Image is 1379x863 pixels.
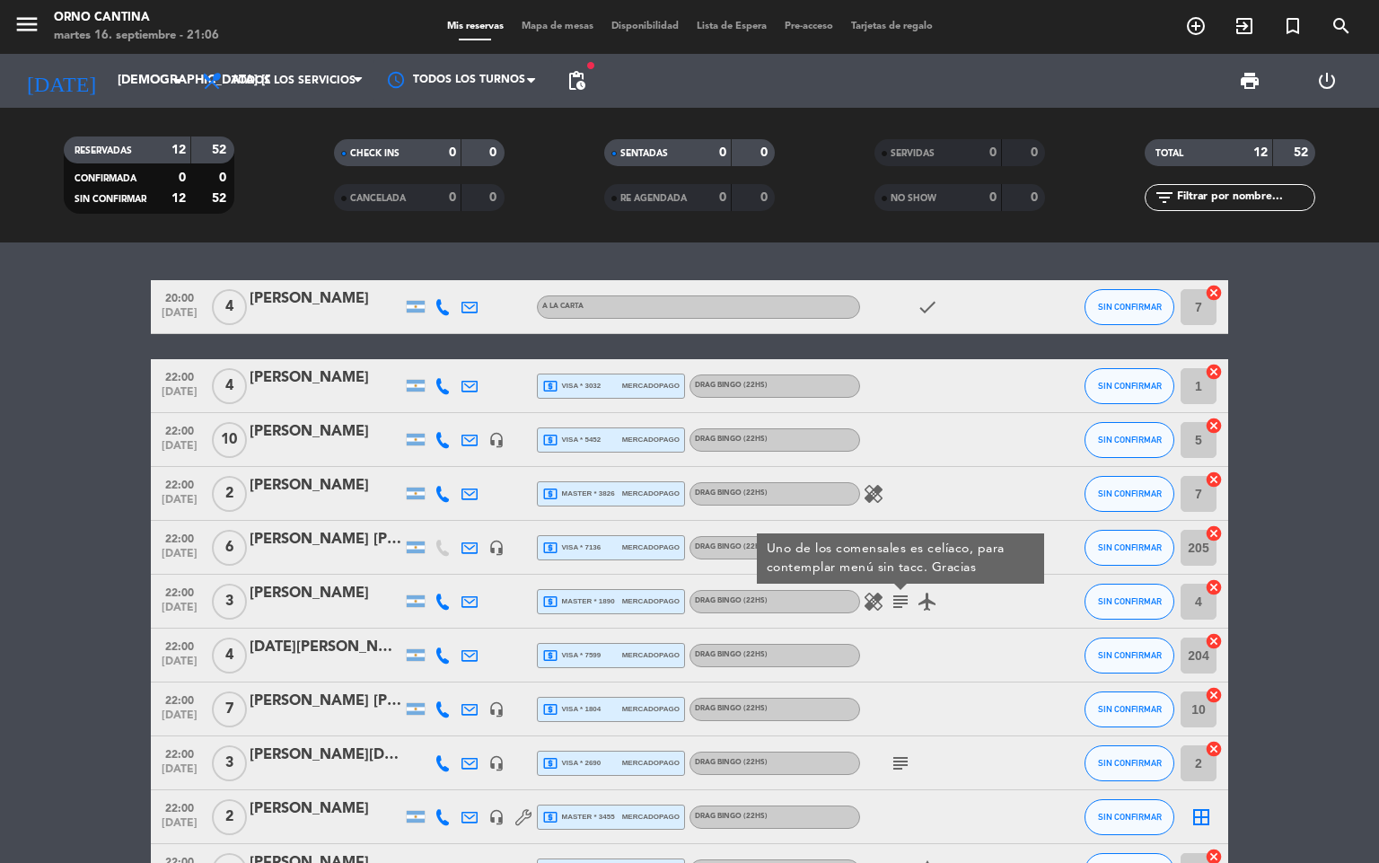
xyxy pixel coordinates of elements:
[75,146,132,155] span: RESERVADAS
[695,436,768,443] span: DRAG BINGO (22Hs)
[212,691,247,727] span: 7
[1175,188,1314,207] input: Filtrar por nombre...
[760,146,771,159] strong: 0
[542,594,558,610] i: local_atm
[542,378,558,394] i: local_atm
[542,594,615,610] span: master * 1890
[622,380,680,392] span: mercadopago
[542,540,601,556] span: visa * 7136
[1234,15,1255,37] i: exit_to_app
[438,22,513,31] span: Mis reservas
[212,368,247,404] span: 4
[1098,381,1162,391] span: SIN CONFIRMAR
[250,744,402,767] div: [PERSON_NAME][DATE]
[542,809,615,825] span: master * 3455
[488,809,505,825] i: headset_mic
[250,474,402,498] div: [PERSON_NAME]
[250,366,402,390] div: [PERSON_NAME]
[75,174,136,183] span: CONFIRMADA
[776,22,842,31] span: Pre-acceso
[157,635,202,656] span: 22:00
[250,690,402,713] div: [PERSON_NAME] [PERSON_NAME]
[157,307,202,328] span: [DATE]
[171,144,186,156] strong: 12
[1098,435,1162,445] span: SIN CONFIRMAR
[989,146,997,159] strong: 0
[1331,15,1352,37] i: search
[212,289,247,325] span: 4
[1085,368,1174,404] button: SIN CONFIRMAR
[1288,54,1366,108] div: LOG OUT
[542,647,601,664] span: visa * 7599
[250,528,402,551] div: [PERSON_NAME] [PERSON_NAME]
[489,146,500,159] strong: 0
[157,709,202,730] span: [DATE]
[622,649,680,661] span: mercadopago
[1205,363,1223,381] i: cancel
[1098,758,1162,768] span: SIN CONFIRMAR
[1098,650,1162,660] span: SIN CONFIRMAR
[542,432,558,448] i: local_atm
[157,817,202,838] span: [DATE]
[212,584,247,620] span: 3
[622,434,680,445] span: mercadopago
[350,194,406,203] span: CANCELADA
[1239,70,1260,92] span: print
[513,22,602,31] span: Mapa de mesas
[157,419,202,440] span: 22:00
[1098,489,1162,498] span: SIN CONFIRMAR
[488,540,505,556] i: headset_mic
[622,811,680,823] span: mercadopago
[13,61,109,101] i: [DATE]
[54,27,219,45] div: martes 16. septiembre - 21:06
[157,689,202,709] span: 22:00
[157,763,202,784] span: [DATE]
[719,146,726,159] strong: 0
[171,192,186,205] strong: 12
[891,194,936,203] span: NO SHOW
[232,75,356,87] span: Todos los servicios
[157,602,202,622] span: [DATE]
[212,144,230,156] strong: 52
[13,11,40,38] i: menu
[695,813,768,820] span: DRAG BINGO (22Hs)
[622,542,680,553] span: mercadopago
[1294,146,1312,159] strong: 52
[695,651,768,658] span: DRAG BINGO (22Hs)
[542,755,601,771] span: visa * 2690
[250,582,402,605] div: [PERSON_NAME]
[1253,146,1268,159] strong: 12
[767,540,1035,577] div: Uno de los comensales es celíaco, para contemplar menú sin tacc. Gracias
[157,440,202,461] span: [DATE]
[542,486,615,502] span: master * 3826
[157,365,202,386] span: 22:00
[917,591,938,612] i: airplanemode_active
[1085,745,1174,781] button: SIN CONFIRMAR
[695,597,768,604] span: DRAG BINGO (22Hs)
[1098,542,1162,552] span: SIN CONFIRMAR
[542,809,558,825] i: local_atm
[212,192,230,205] strong: 52
[212,638,247,674] span: 4
[1031,191,1041,204] strong: 0
[1205,524,1223,542] i: cancel
[212,422,247,458] span: 10
[622,595,680,607] span: mercadopago
[863,483,884,505] i: healing
[719,191,726,204] strong: 0
[890,753,911,774] i: subject
[75,195,146,204] span: SIN CONFIRMAR
[688,22,776,31] span: Lista de Espera
[488,755,505,771] i: headset_mic
[1098,812,1162,822] span: SIN CONFIRMAR
[542,540,558,556] i: local_atm
[1205,417,1223,435] i: cancel
[1085,691,1174,727] button: SIN CONFIRMAR
[695,705,768,712] span: DRAG BINGO (22Hs)
[622,703,680,715] span: mercadopago
[157,581,202,602] span: 22:00
[1031,146,1041,159] strong: 0
[157,743,202,763] span: 22:00
[1085,584,1174,620] button: SIN CONFIRMAR
[1085,530,1174,566] button: SIN CONFIRMAR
